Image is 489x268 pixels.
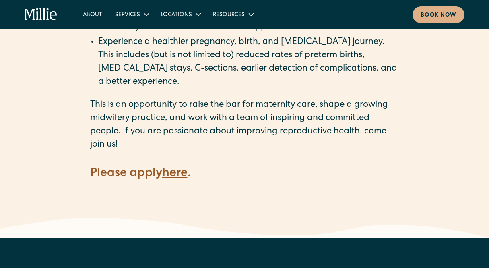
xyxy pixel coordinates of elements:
[90,152,399,165] p: ‍
[115,11,140,19] div: Services
[188,168,191,180] strong: .
[206,8,259,21] div: Resources
[162,168,188,180] a: here
[109,8,155,21] div: Services
[25,8,57,21] a: home
[213,11,245,19] div: Resources
[155,8,206,21] div: Locations
[161,11,192,19] div: Locations
[413,6,464,23] a: Book now
[98,36,399,89] li: Experience a healthier pregnancy, birth, and [MEDICAL_DATA] journey. This includes (but is not li...
[421,11,456,20] div: Book now
[90,182,399,195] p: ‍
[76,8,109,21] a: About
[90,99,399,152] p: This is an opportunity to raise the bar for maternity care, shape a growing midwifery practice, a...
[90,168,162,180] strong: Please apply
